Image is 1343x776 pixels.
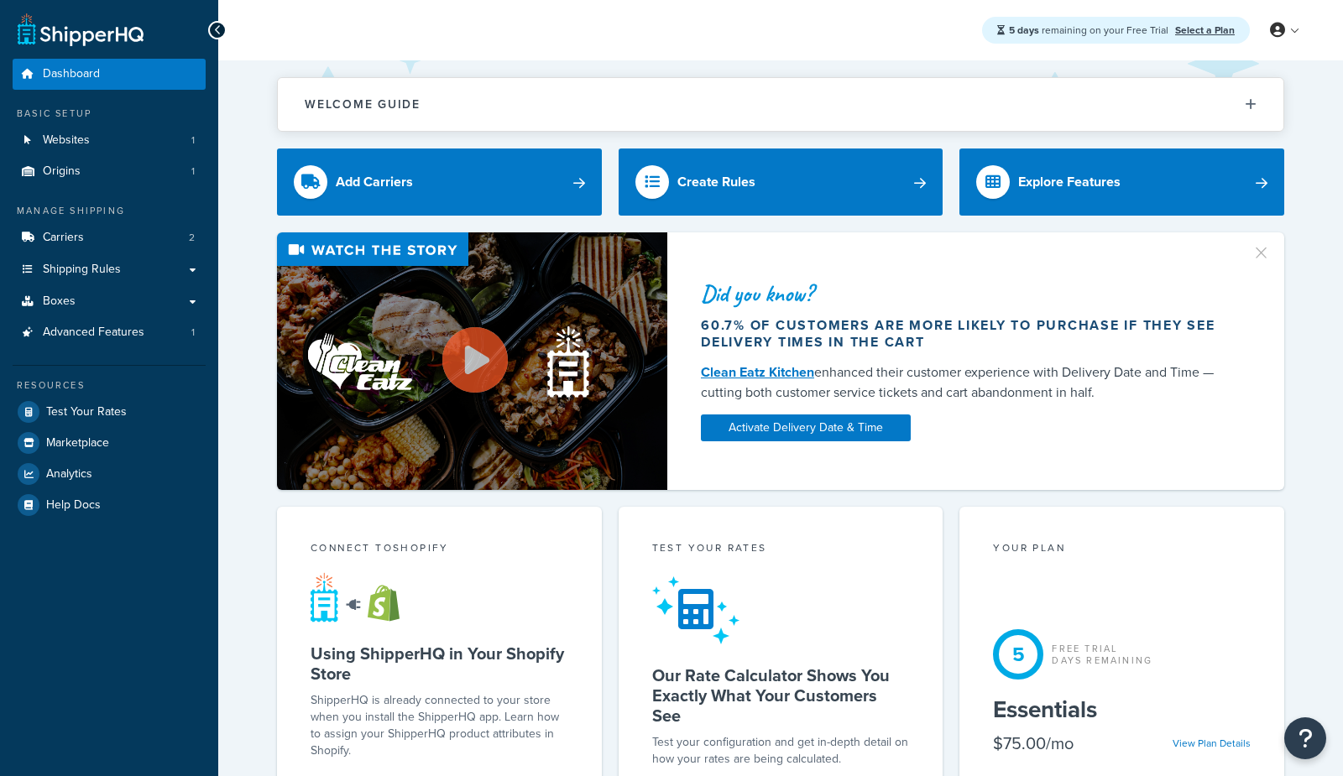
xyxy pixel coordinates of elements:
img: connect-shq-shopify-9b9a8c5a.svg [311,572,415,622]
span: remaining on your Free Trial [1009,23,1171,38]
div: Manage Shipping [13,204,206,218]
h5: Our Rate Calculator Shows You Exactly What Your Customers See [652,665,910,726]
div: Add Carriers [336,170,413,194]
span: 1 [191,326,195,340]
strong: 5 days [1009,23,1039,38]
span: Carriers [43,231,84,245]
span: Marketplace [46,436,109,450]
a: Dashboard [13,59,206,90]
h2: Welcome Guide [305,98,421,111]
div: 5 [993,629,1043,680]
a: Select a Plan [1175,23,1235,38]
a: Analytics [13,459,206,489]
a: Shipping Rules [13,254,206,285]
div: Resources [13,378,206,393]
div: 60.7% of customers are more likely to purchase if they see delivery times in the cart [701,317,1231,351]
h5: Using ShipperHQ in Your Shopify Store [311,643,568,684]
a: Origins1 [13,156,206,187]
span: Help Docs [46,498,101,513]
p: ShipperHQ is already connected to your store when you install the ShipperHQ app. Learn how to ass... [311,692,568,759]
a: Add Carriers [277,148,602,216]
a: Activate Delivery Date & Time [701,414,911,441]
span: Analytics [46,467,92,482]
li: Origins [13,156,206,187]
span: Origins [43,164,81,179]
div: Test your configuration and get in-depth detail on how your rates are being calculated. [652,734,910,768]
span: 1 [191,164,195,179]
div: Explore Features [1018,170,1121,194]
h5: Essentials [993,696,1251,723]
span: Websites [43,133,90,148]
div: Did you know? [701,282,1231,305]
a: Clean Eatz Kitchen [701,362,814,382]
div: Your Plan [993,540,1251,560]
a: Carriers2 [13,222,206,253]
span: Advanced Features [43,326,144,340]
li: Websites [13,125,206,156]
a: Websites1 [13,125,206,156]
span: Dashboard [43,67,100,81]
a: Boxes [13,286,206,317]
div: Create Rules [677,170,755,194]
span: Shipping Rules [43,263,121,277]
a: View Plan Details [1173,736,1251,751]
div: Test your rates [652,540,910,560]
span: 2 [189,231,195,245]
button: Welcome Guide [278,78,1283,131]
span: 1 [191,133,195,148]
div: Basic Setup [13,107,206,121]
a: Explore Features [959,148,1284,216]
span: Test Your Rates [46,405,127,419]
div: $75.00/mo [993,732,1074,755]
img: Video thumbnail [277,232,667,490]
button: Open Resource Center [1284,717,1326,759]
a: Test Your Rates [13,397,206,427]
a: Advanced Features1 [13,317,206,348]
a: Create Rules [619,148,943,216]
a: Marketplace [13,428,206,458]
li: Carriers [13,222,206,253]
div: Connect to Shopify [311,540,568,560]
div: enhanced their customer experience with Delivery Date and Time — cutting both customer service ti... [701,362,1231,403]
li: Advanced Features [13,317,206,348]
div: Free Trial Days Remaining [1052,643,1152,666]
a: Help Docs [13,490,206,520]
span: Boxes [43,294,76,309]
